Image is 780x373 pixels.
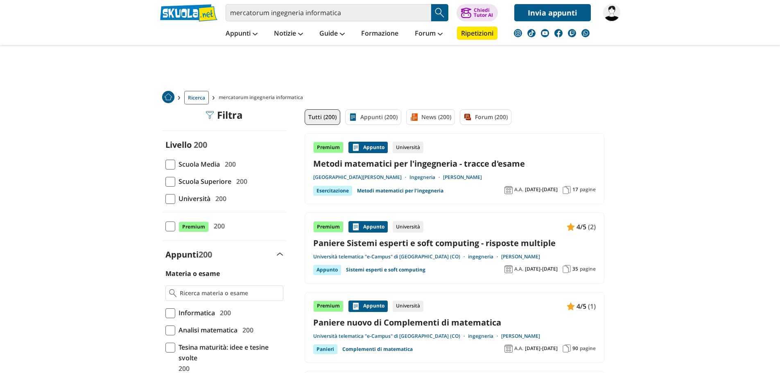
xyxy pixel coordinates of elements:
a: Università telematica "e-Campus" di [GEOGRAPHIC_DATA] (CO) [313,333,468,339]
div: Università [393,301,423,312]
div: Appunto [348,301,388,312]
a: Formazione [359,27,400,41]
a: [PERSON_NAME] [501,253,540,260]
a: Guide [317,27,347,41]
img: Ricerca materia o esame [169,289,177,297]
a: Metodi matematici per l'ingegneria [357,186,443,196]
a: Invia appunti [514,4,591,21]
span: Scuola Superiore [175,176,231,187]
img: Anno accademico [504,265,513,273]
span: 17 [572,186,578,193]
img: Pagine [563,265,571,273]
span: 200 [239,325,253,335]
a: Ricerca [184,91,209,104]
img: Home [162,91,174,103]
img: Appunti contenuto [567,223,575,231]
span: Informatica [175,307,215,318]
a: Università telematica "e-Campus" di [GEOGRAPHIC_DATA] (CO) [313,253,468,260]
div: Premium [313,142,344,153]
a: Paniere nuovo di Complementi di matematica [313,317,596,328]
input: Cerca appunti, riassunti o versioni [226,4,431,21]
span: Tesina maturità: idee e tesine svolte [175,342,283,363]
div: Filtra [206,109,243,121]
img: News filtro contenuto [410,113,418,121]
a: Ingegneria [409,174,443,181]
img: Appunti contenuto [567,302,575,310]
img: Appunti contenuto [352,223,360,231]
a: Sistemi esperti e soft computing [346,265,425,275]
span: (1) [588,301,596,312]
span: 200 [212,193,226,204]
a: ingegneria [468,253,501,260]
a: Forum [413,27,445,41]
label: Appunti [165,249,212,260]
span: 200 [210,221,225,231]
span: pagine [580,266,596,272]
img: youtube [541,29,549,37]
div: Esercitazione [313,186,352,196]
span: [DATE]-[DATE] [525,345,558,352]
img: Appunti filtro contenuto [349,113,357,121]
img: Forum filtro contenuto [463,113,472,121]
a: News (200) [406,109,455,125]
img: Teiwaz94 [603,4,620,21]
button: Search Button [431,4,448,21]
a: Ripetizioni [457,27,497,40]
div: Università [393,142,423,153]
button: ChiediTutor AI [457,4,498,21]
a: Forum (200) [460,109,511,125]
span: mercatorum ingegneria informatica [219,91,306,104]
a: [PERSON_NAME] [443,174,482,181]
img: WhatsApp [581,29,590,37]
span: 200 [233,176,247,187]
img: instagram [514,29,522,37]
img: Appunti contenuto [352,143,360,151]
label: Materia o esame [165,269,220,278]
a: Home [162,91,174,104]
img: twitch [568,29,576,37]
span: 200 [194,139,207,150]
div: Università [393,221,423,233]
span: Analisi matematica [175,325,237,335]
span: 4/5 [577,222,586,232]
a: [GEOGRAPHIC_DATA][PERSON_NAME] [313,174,409,181]
span: pagine [580,345,596,352]
label: Livello [165,139,192,150]
a: Appunti (200) [345,109,401,125]
span: 4/5 [577,301,586,312]
img: Filtra filtri mobile [206,111,214,119]
span: 200 [199,249,212,260]
span: pagine [580,186,596,193]
span: Scuola Media [175,159,220,170]
a: Notizie [272,27,305,41]
span: [DATE]-[DATE] [525,266,558,272]
img: Anno accademico [504,186,513,194]
span: A.A. [514,266,523,272]
span: A.A. [514,345,523,352]
img: Appunti contenuto [352,302,360,310]
img: tiktok [527,29,536,37]
a: Metodi matematici per l'ingegneria - tracce d'esame [313,158,596,169]
img: Pagine [563,186,571,194]
div: Chiedi Tutor AI [474,8,493,18]
div: Appunto [313,265,341,275]
img: Cerca appunti, riassunti o versioni [434,7,446,19]
span: 200 [217,307,231,318]
a: Appunti [224,27,260,41]
span: [DATE]-[DATE] [525,186,558,193]
span: 35 [572,266,578,272]
img: Anno accademico [504,344,513,353]
span: Premium [179,222,209,232]
img: facebook [554,29,563,37]
a: Paniere Sistemi esperti e soft computing - risposte multiple [313,237,596,249]
span: A.A. [514,186,523,193]
a: [PERSON_NAME] [501,333,540,339]
div: Appunto [348,142,388,153]
img: Apri e chiudi sezione [277,253,283,256]
div: Premium [313,301,344,312]
div: Panieri [313,344,337,354]
span: Università [175,193,210,204]
img: Pagine [563,344,571,353]
div: Appunto [348,221,388,233]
